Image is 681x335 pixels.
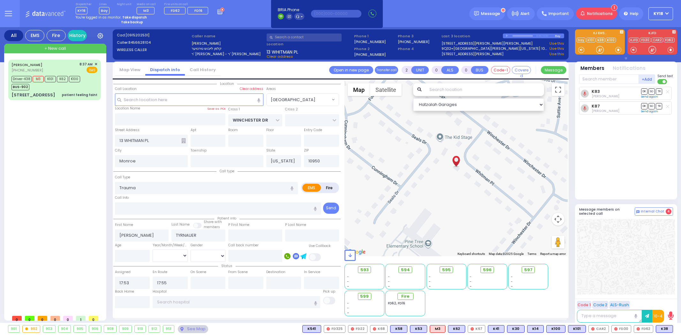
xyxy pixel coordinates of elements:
[321,184,338,192] label: Fire
[354,46,396,52] span: Phone 2
[171,222,190,227] label: Last Name
[401,267,410,273] span: 594
[121,20,143,25] strong: Take backup
[347,279,349,284] span: -
[302,325,321,333] div: BLS
[568,325,586,333] div: BLS
[311,10,361,18] input: (000)000-00000
[347,274,349,279] span: -
[442,33,503,39] label: Last 3 location
[33,76,44,82] span: M3
[89,316,98,321] span: 0
[25,10,68,18] img: Logo
[577,38,586,42] a: bay
[76,15,121,20] span: You're logged in as monitor.
[641,109,658,113] a: Send again
[390,325,407,333] div: K58
[641,103,647,109] span: DR
[448,325,465,333] div: K62
[38,316,47,321] span: 0
[185,67,221,73] a: Call History
[62,93,97,97] div: patient feeling faint
[192,33,264,39] label: Caller name
[267,41,352,47] label: Location
[145,67,185,73] a: Dispatch info
[611,325,631,333] div: FD30
[95,62,97,67] span: ✕
[411,66,429,74] button: UNIT
[347,310,349,315] span: -
[613,65,646,72] button: Notifications
[592,94,619,99] span: Dov Guttman
[47,30,66,41] div: Fire
[153,289,167,294] label: Hospital
[99,7,110,14] span: Bay
[468,325,485,333] div: K67
[79,62,93,67] span: 8:37 AM
[267,33,342,41] input: Search a contact
[641,209,664,214] span: Internal Chat
[587,11,613,17] span: Notifications
[549,41,564,46] a: Use this
[285,107,298,112] label: Cross 2
[635,207,673,216] button: Internal Chat 4
[634,325,653,333] div: FD62
[640,38,651,42] a: FD30
[11,68,43,73] span: [PHONE_NUMBER]
[483,267,492,273] span: 596
[50,316,60,321] span: 0
[555,33,564,38] div: Bay
[104,325,116,332] div: 908
[76,7,87,14] span: KY16
[425,83,544,96] input: Search location
[267,49,298,54] span: 13 WHITMAN PL
[267,54,293,59] span: Clear address
[228,128,238,133] label: Room
[652,310,664,323] button: 10-4
[115,67,145,73] a: Map View
[520,11,530,17] span: Alert
[192,51,264,57] label: ר' [PERSON_NAME] - ר' [PERSON_NAME]
[115,128,140,133] label: Street Address
[323,203,339,214] button: Send
[115,93,263,106] input: Search location here
[370,83,402,96] button: Show satellite imagery
[323,289,335,294] label: Pick up
[217,81,237,86] span: Location
[360,267,369,273] span: 593
[347,284,349,289] span: -
[68,30,87,41] a: History
[549,46,564,51] a: Use this
[115,243,121,248] label: Age
[117,40,190,45] label: Caller:
[57,76,68,82] span: K62
[546,325,565,333] div: BLS
[44,45,66,52] span: + New call
[591,327,594,331] img: red-radio-icon.svg
[164,3,210,6] label: Fire units on call
[117,47,190,53] label: WIRELESS CALLER
[430,325,445,333] div: M3
[470,279,472,284] span: -
[266,148,275,153] label: State
[240,86,263,92] label: Clear address
[648,88,655,94] span: SO
[271,97,315,103] span: [GEOGRAPHIC_DATA]
[125,33,149,38] span: [0915202531]
[527,325,544,333] div: K14
[442,46,548,51] a: 9Q32+[GEOGRAPHIC_DATA][PERSON_NAME][US_STATE] 10918
[285,222,306,227] label: P Last Name
[228,243,259,248] label: Call back number
[488,325,504,333] div: BLS
[596,38,605,42] a: K38
[346,248,367,256] a: Open this area in Google Maps (opens a new window)
[481,11,500,17] span: Message
[637,327,640,331] img: red-radio-icon.svg
[656,103,662,109] span: TR
[388,284,390,289] span: -
[657,74,673,78] span: Send text
[656,88,662,94] span: TR
[666,209,671,214] span: 4
[546,325,565,333] div: K100
[579,207,635,216] h5: Message members on selected call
